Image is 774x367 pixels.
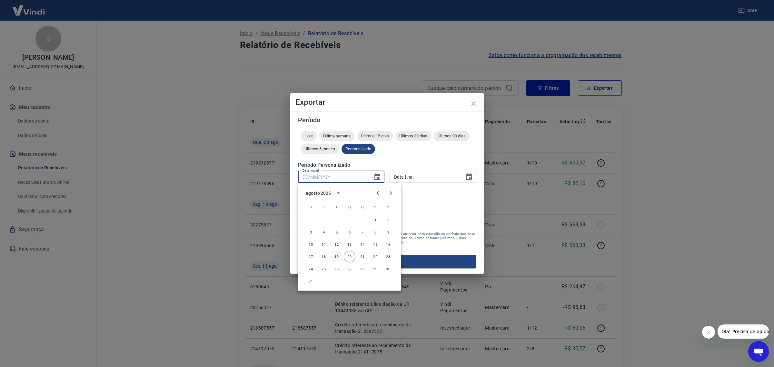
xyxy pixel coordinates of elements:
[382,214,394,226] button: 2
[342,144,375,154] div: Personalizado
[395,134,431,138] span: Últimos 30 dias
[298,117,476,123] h5: Período
[370,201,381,213] span: sexta-feira
[702,326,715,339] iframe: Fechar mensagem
[305,251,317,263] button: 17
[382,263,394,275] button: 30
[462,171,475,183] button: Choose date
[301,131,317,141] div: Hoje
[748,341,769,362] iframe: Botão para abrir a janela de mensagens
[305,263,317,275] button: 24
[331,263,342,275] button: 26
[370,214,381,226] button: 1
[295,98,479,106] h4: Exportar
[305,226,317,238] button: 3
[382,201,394,213] span: sábado
[344,239,355,250] button: 13
[370,251,381,263] button: 22
[344,251,355,263] button: 20
[301,134,317,138] span: Hoje
[370,263,381,275] button: 29
[466,96,481,111] button: close
[318,201,330,213] span: segunda-feira
[371,171,384,183] button: Choose date
[382,251,394,263] button: 23
[434,134,470,138] span: Últimos 90 dias
[318,226,330,238] button: 4
[357,201,368,213] span: quinta-feira
[305,275,317,287] button: 31
[319,134,354,138] span: Última semana
[370,226,381,238] button: 8
[372,187,384,200] button: Previous month
[318,263,330,275] button: 25
[357,131,393,141] div: Últimos 15 dias
[301,146,339,151] span: Últimos 6 meses
[384,187,397,200] button: Next month
[344,263,355,275] button: 27
[718,324,769,339] iframe: Mensagem da empresa
[357,263,368,275] button: 28
[331,226,342,238] button: 5
[319,131,354,141] div: Última semana
[305,201,317,213] span: domingo
[333,188,344,199] button: calendar view is open, switch to year view
[344,226,355,238] button: 6
[301,144,339,154] div: Últimos 6 meses
[357,134,393,138] span: Últimos 15 dias
[4,5,54,10] span: Olá! Precisa de ajuda?
[434,131,470,141] div: Últimos 90 dias
[370,239,381,250] button: 15
[382,226,394,238] button: 9
[331,251,342,263] button: 19
[298,171,368,183] input: DD/MM/YYYY
[331,201,342,213] span: terça-feira
[342,146,375,151] span: Personalizado
[306,190,331,196] div: agosto 2025
[318,251,330,263] button: 18
[305,239,317,250] button: 10
[303,168,319,173] label: Data inicial
[331,239,342,250] button: 12
[357,239,368,250] button: 14
[318,239,330,250] button: 11
[382,239,394,250] button: 16
[357,251,368,263] button: 21
[344,201,355,213] span: quarta-feira
[298,162,476,168] h5: Período Personalizado
[390,171,460,183] input: DD/MM/YYYY
[357,226,368,238] button: 7
[395,131,431,141] div: Últimos 30 dias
